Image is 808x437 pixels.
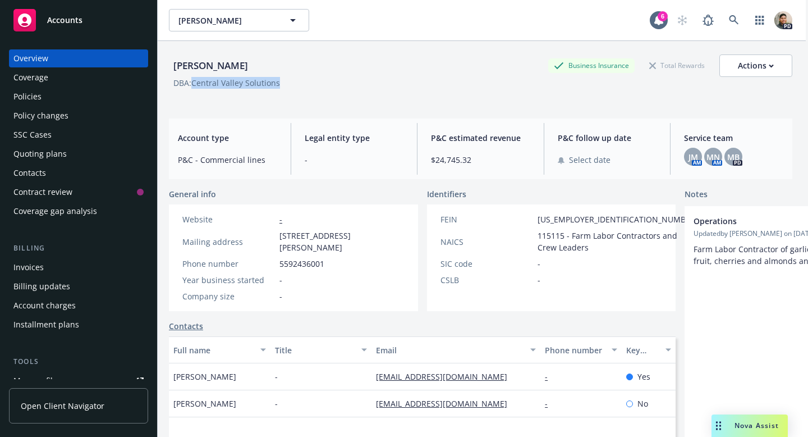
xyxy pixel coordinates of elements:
[182,274,275,286] div: Year business started
[9,164,148,182] a: Contacts
[440,236,533,248] div: NAICS
[178,154,277,166] span: P&C - Commercial lines
[697,9,719,31] a: Report a Bug
[9,183,148,201] a: Contract review
[558,132,657,144] span: P&C follow up date
[9,243,148,254] div: Billing
[13,145,67,163] div: Quoting plans
[13,297,76,315] div: Account charges
[376,398,516,409] a: [EMAIL_ADDRESS][DOMAIN_NAME]
[169,320,203,332] a: Contacts
[305,132,404,144] span: Legal entity type
[671,9,694,31] a: Start snowing
[9,372,148,390] a: Manage files
[9,49,148,67] a: Overview
[13,316,79,334] div: Installment plans
[182,213,275,225] div: Website
[637,398,648,409] span: No
[626,344,659,356] div: Key contact
[279,258,324,270] span: 5592436001
[538,274,540,286] span: -
[9,258,148,276] a: Invoices
[706,151,720,163] span: MN
[13,126,52,144] div: SSC Cases
[440,274,533,286] div: CSLB
[538,230,698,253] span: 115115 - Farm Labor Contractors and Crew Leaders
[275,371,278,383] span: -
[173,371,236,383] span: [PERSON_NAME]
[169,188,216,200] span: General info
[376,344,524,356] div: Email
[9,145,148,163] a: Quoting plans
[173,77,280,89] div: DBA: Central Valley Solutions
[644,58,710,72] div: Total Rewards
[178,132,277,144] span: Account type
[173,344,254,356] div: Full name
[440,258,533,270] div: SIC code
[182,236,275,248] div: Mailing address
[734,421,779,430] span: Nova Assist
[723,9,745,31] a: Search
[749,9,771,31] a: Switch app
[279,214,282,225] a: -
[545,371,557,382] a: -
[13,107,68,125] div: Policy changes
[47,16,82,25] span: Accounts
[9,297,148,315] a: Account charges
[376,371,516,382] a: [EMAIL_ADDRESS][DOMAIN_NAME]
[169,9,309,31] button: [PERSON_NAME]
[13,372,61,390] div: Manage files
[279,274,282,286] span: -
[540,336,621,363] button: Phone number
[545,344,604,356] div: Phone number
[173,398,236,409] span: [PERSON_NAME]
[431,154,530,166] span: $24,745.32
[9,202,148,220] a: Coverage gap analysis
[279,290,282,302] span: -
[182,258,275,270] div: Phone number
[13,277,70,295] div: Billing updates
[13,164,46,182] div: Contacts
[13,258,44,276] div: Invoices
[279,230,405,253] span: [STREET_ADDRESS][PERSON_NAME]
[178,15,276,26] span: [PERSON_NAME]
[9,126,148,144] a: SSC Cases
[13,202,97,220] div: Coverage gap analysis
[711,415,726,437] div: Drag to move
[440,213,533,225] div: FEIN
[9,316,148,334] a: Installment plans
[21,400,104,412] span: Open Client Navigator
[719,54,792,77] button: Actions
[427,188,466,200] span: Identifiers
[275,344,355,356] div: Title
[658,11,668,21] div: 6
[637,371,650,383] span: Yes
[774,11,792,29] img: photo
[538,258,540,270] span: -
[538,213,698,225] span: [US_EMPLOYER_IDENTIFICATION_NUMBER]
[275,398,278,409] span: -
[9,4,148,36] a: Accounts
[9,69,148,87] a: Coverage
[13,69,48,87] div: Coverage
[371,336,540,363] button: Email
[727,151,740,163] span: MB
[13,88,42,106] div: Policies
[169,58,252,73] div: [PERSON_NAME]
[545,398,557,409] a: -
[688,151,698,163] span: JM
[738,55,774,76] div: Actions
[9,88,148,106] a: Policies
[622,336,676,363] button: Key contact
[182,290,275,302] div: Company size
[9,277,148,295] a: Billing updates
[431,132,530,144] span: P&C estimated revenue
[13,183,72,201] div: Contract review
[169,336,270,363] button: Full name
[569,154,610,166] span: Select date
[711,415,788,437] button: Nova Assist
[685,188,708,202] span: Notes
[13,49,48,67] div: Overview
[684,132,783,144] span: Service team
[548,58,635,72] div: Business Insurance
